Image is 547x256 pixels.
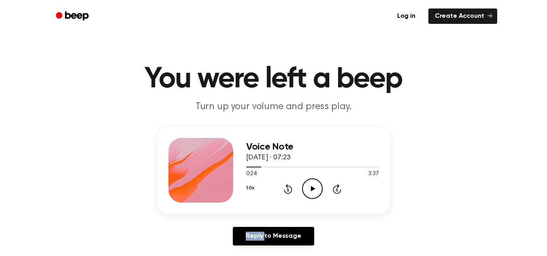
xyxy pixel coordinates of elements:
[233,227,314,245] a: Reply to Message
[246,154,291,161] span: [DATE] · 07:23
[389,7,424,25] a: Log in
[246,170,257,178] span: 0:24
[246,142,379,152] h3: Voice Note
[50,8,96,24] a: Beep
[118,100,429,114] p: Turn up your volume and press play.
[428,8,497,24] a: Create Account
[368,170,379,178] span: 3:37
[66,65,481,94] h1: You were left a beep
[246,181,254,195] button: 1.0x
